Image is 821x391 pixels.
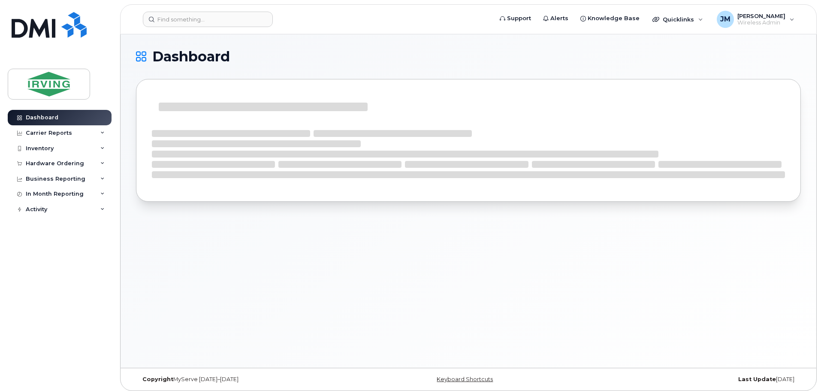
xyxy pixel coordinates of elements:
strong: Last Update [738,376,776,382]
span: Dashboard [152,50,230,63]
div: [DATE] [579,376,801,383]
a: Keyboard Shortcuts [437,376,493,382]
div: MyServe [DATE]–[DATE] [136,376,358,383]
strong: Copyright [142,376,173,382]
